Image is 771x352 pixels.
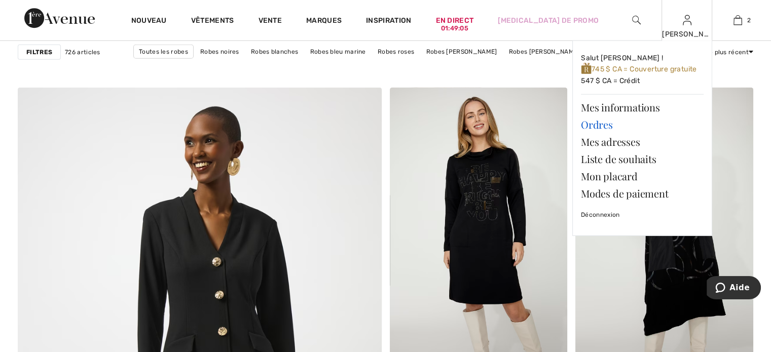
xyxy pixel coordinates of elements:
[581,202,704,227] a: Déconnexion
[662,30,721,38] font: [PERSON_NAME]
[191,16,234,25] font: Vêtements
[581,54,663,62] font: Salut [PERSON_NAME] !
[26,49,52,56] font: Filtres
[366,16,411,25] font: Inspiration
[258,16,282,25] font: Vente
[378,48,414,55] font: Robes roses
[581,118,613,131] font: Ordres
[191,16,234,27] a: Vêtements
[581,49,704,90] a: Salut [PERSON_NAME] ! 745 $ CA = Couverture gratuite547 $ CA = Crédit
[581,135,640,148] font: Mes adresses
[251,48,298,55] font: Robes blanches
[632,14,641,26] img: rechercher sur le site
[131,16,167,25] font: Nouveau
[683,15,691,25] a: Se connecter
[581,62,592,75] img: loyalty_logo_r.svg
[581,169,638,183] font: Mon placard
[435,16,473,25] font: En direct
[306,16,342,27] a: Marques
[195,45,244,58] a: Robes noires
[65,49,100,56] font: 726 articles
[139,48,188,55] font: Toutes les robes
[504,45,585,58] a: Robes [PERSON_NAME]
[498,16,599,25] font: [MEDICAL_DATA] de promo
[310,48,366,55] font: Robes bleu marine
[581,76,640,85] font: 547 $ CA = Crédit
[426,48,497,55] font: Robes [PERSON_NAME]
[581,150,704,168] a: Liste de souhaits
[306,16,342,25] font: Marques
[581,185,704,202] a: Modes de paiement
[435,15,473,26] a: En direct01:49:05
[373,45,419,58] a: Robes roses
[707,276,761,301] iframe: Ouvre un widget dans lequel vous pouvez trouver plus d'informations
[702,49,749,56] font: : Le plus récent
[581,116,704,133] a: Ordres
[246,45,303,58] a: Robes blanches
[498,15,599,26] a: [MEDICAL_DATA] de promo
[733,14,742,26] img: Mon sac
[581,99,704,116] a: Mes informations
[200,48,239,55] font: Robes noires
[133,45,194,59] a: Toutes les robes
[305,45,371,58] a: Robes bleu marine
[683,14,691,26] img: Mes informations
[421,45,502,58] a: Robes [PERSON_NAME]
[509,48,580,55] font: Robes [PERSON_NAME]
[581,186,668,200] font: Modes de paiement
[581,168,704,185] a: Mon placard
[24,8,95,28] img: 1ère Avenue
[592,65,697,73] font: 745 $ CA = Couverture gratuite
[747,17,751,24] font: 2
[581,152,656,166] font: Liste de souhaits
[581,211,619,218] font: Déconnexion
[441,24,468,32] font: 01:49:05
[131,16,167,27] a: Nouveau
[581,133,704,150] a: Mes adresses
[713,14,762,26] a: 2
[258,16,282,27] a: Vente
[581,100,659,114] font: Mes informations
